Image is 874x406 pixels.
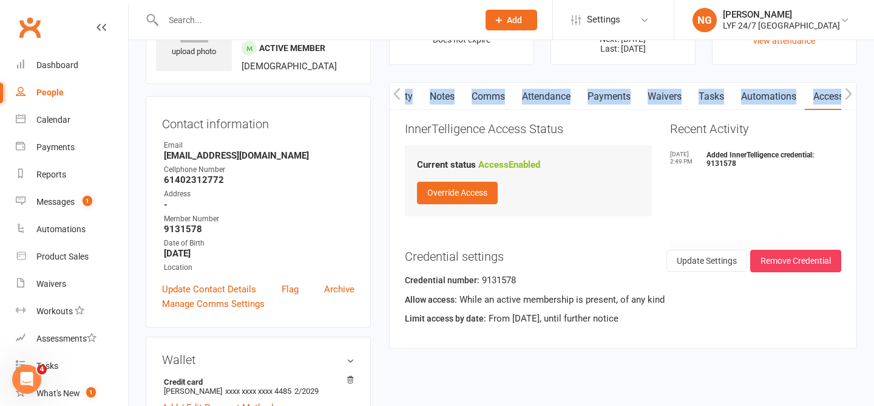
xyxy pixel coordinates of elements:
span: Settings [587,6,620,33]
a: view attendance [753,36,815,46]
iframe: Intercom live chat [12,365,41,394]
a: Messages 1 [16,188,128,216]
a: Tasks [690,83,733,111]
div: Location [164,262,354,274]
li: [PERSON_NAME] [162,376,354,397]
a: Attendance [513,83,579,111]
div: People [36,88,64,97]
div: While an active membership is present, of any kind [405,292,841,311]
span: Add [507,15,522,25]
a: Payments [579,83,639,111]
div: Assessments [36,334,97,343]
a: Archive [324,282,354,297]
a: Waivers [639,83,690,111]
label: Limit access by date: [405,312,486,325]
a: Workouts [16,298,128,325]
a: Dashboard [16,52,128,79]
strong: 61402312772 [164,174,354,185]
a: Waivers [16,270,128,298]
a: Product Sales [16,243,128,270]
a: Update Contact Details [162,282,256,297]
h3: Credential settings [405,250,841,263]
a: Manage Comms Settings [162,297,265,311]
button: Override Access [417,182,498,204]
strong: Credit card [164,377,348,387]
div: What's New [36,388,80,398]
a: Flag [282,282,299,297]
div: Automations [36,224,86,234]
div: Email [164,140,354,151]
div: Member Number [164,213,354,225]
span: 1 [86,387,96,397]
a: Automations [16,216,128,243]
a: Payments [16,134,128,161]
h3: Wallet [162,353,354,366]
span: Active member [259,43,325,53]
strong: - [164,199,354,210]
div: Messages [36,197,75,207]
div: Date of Birth [164,238,354,249]
a: Notes [421,83,463,111]
label: Credential number: [405,274,479,287]
h3: InnerTelligence Access Status [405,122,652,136]
button: Add [486,10,537,30]
div: Payments [36,142,75,152]
label: Allow access: [405,293,457,306]
h3: Contact information [162,112,354,131]
a: People [16,79,128,106]
strong: [DATE] [164,248,354,259]
button: Update Settings [666,250,747,272]
strong: Current status [417,159,476,170]
p: Next: [DATE] Last: [DATE] [562,34,684,53]
strong: [EMAIL_ADDRESS][DOMAIN_NAME] [164,150,354,161]
strong: 9131578 [164,224,354,235]
span: 2/2029 [294,387,319,396]
h3: Recent Activity [670,122,841,136]
div: Product Sales [36,252,89,261]
time: [DATE] 2:49 PM [670,151,700,165]
div: Dashboard [36,60,78,70]
a: Calendar [16,106,128,134]
button: Remove Credential [750,250,841,272]
div: Address [164,188,354,200]
div: NG [693,8,717,32]
div: From [DATE], until further notice [405,311,841,330]
span: 1 [83,196,92,206]
a: Automations [733,83,805,111]
div: Workouts [36,306,73,316]
span: xxxx xxxx xxxx 4485 [225,387,291,396]
div: Cellphone Number [164,164,354,176]
li: Added InnerTelligence credential: 9131578 [670,151,841,168]
span: [DEMOGRAPHIC_DATA] [242,61,337,72]
strong: Access Enabled [478,159,540,170]
div: Tasks [36,361,58,371]
div: LYF 24/7 [GEOGRAPHIC_DATA] [723,20,840,31]
a: Tasks [16,353,128,380]
a: Clubworx [15,12,45,43]
div: Waivers [36,279,66,289]
a: Reports [16,161,128,188]
div: 9131578 [405,273,841,292]
a: Assessments [16,325,128,353]
input: Search... [160,12,470,29]
a: Comms [463,83,513,111]
div: Reports [36,170,66,179]
div: [PERSON_NAME] [723,9,840,20]
div: Calendar [36,115,70,125]
span: 4 [37,365,47,374]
